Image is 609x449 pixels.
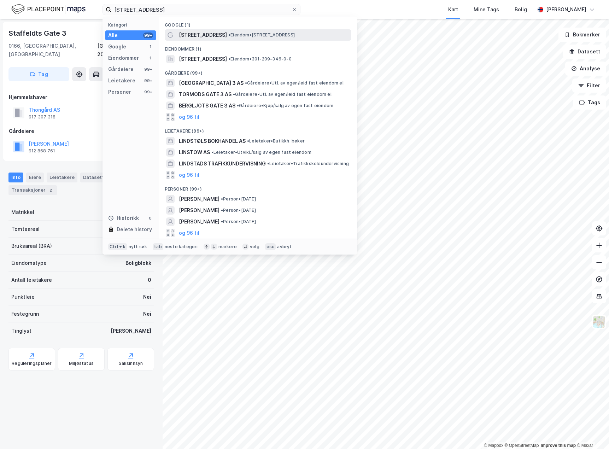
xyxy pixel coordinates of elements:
[448,5,458,14] div: Kart
[228,32,230,37] span: •
[147,55,153,61] div: 1
[267,161,269,166] span: •
[47,187,54,194] div: 2
[147,44,153,49] div: 1
[143,33,153,38] div: 99+
[159,65,357,77] div: Gårdeiere (99+)
[108,88,131,96] div: Personer
[143,89,153,95] div: 99+
[97,42,154,59] div: [GEOGRAPHIC_DATA], 209/345
[505,443,539,448] a: OpenStreetMap
[221,208,223,213] span: •
[117,225,152,234] div: Delete history
[221,219,223,224] span: •
[47,173,77,182] div: Leietakere
[221,219,256,224] span: Person • [DATE]
[211,150,311,155] span: Leietaker • Utvikl./salg av egen fast eiendom
[80,173,107,182] div: Datasett
[159,41,357,53] div: Eiendommer (1)
[233,92,235,97] span: •
[9,93,154,101] div: Hjemmelshaver
[592,315,606,328] img: Z
[245,80,247,86] span: •
[179,206,219,215] span: [PERSON_NAME]
[484,443,503,448] a: Mapbox
[179,195,219,203] span: [PERSON_NAME]
[108,65,134,74] div: Gårdeiere
[159,17,357,29] div: Google (1)
[108,76,135,85] div: Leietakere
[143,310,151,318] div: Nei
[247,138,249,144] span: •
[26,173,44,182] div: Eiere
[125,259,151,267] div: Boligblokk
[221,208,256,213] span: Person • [DATE]
[179,171,199,179] button: og 96 til
[228,56,230,62] span: •
[565,62,606,76] button: Analyse
[11,276,52,284] div: Antall leietakere
[179,229,199,237] button: og 96 til
[153,243,163,250] div: tab
[179,113,199,121] button: og 96 til
[179,90,232,99] span: TORMODS GATE 3 AS
[111,327,151,335] div: [PERSON_NAME]
[541,443,576,448] a: Improve this map
[11,225,40,233] div: Tomteareal
[111,4,292,15] input: Søk på adresse, matrikkel, gårdeiere, leietakere eller personer
[474,5,499,14] div: Mine Tags
[29,114,55,120] div: 917 307 318
[211,150,213,155] span: •
[573,95,606,110] button: Tags
[179,159,266,168] span: LINDSTADS TRAFIKKUNDERVISNING
[218,244,237,250] div: markere
[108,42,126,51] div: Google
[108,22,156,28] div: Kategori
[11,310,39,318] div: Festegrunn
[221,196,223,202] span: •
[277,244,292,250] div: avbryt
[159,181,357,193] div: Personer (99+)
[546,5,586,14] div: [PERSON_NAME]
[267,161,349,167] span: Leietaker • Trafikkskoleundervisning
[179,55,227,63] span: [STREET_ADDRESS]
[515,5,527,14] div: Bolig
[147,215,153,221] div: 0
[247,138,305,144] span: Leietaker • Butikkh. bøker
[29,148,55,154] div: 912 868 761
[8,28,68,39] div: Staffeldts Gate 3
[8,173,23,182] div: Info
[143,66,153,72] div: 99+
[179,137,246,145] span: LINDSTØLS BOKHANDEL AS
[143,293,151,301] div: Nei
[8,42,97,59] div: 0166, [GEOGRAPHIC_DATA], [GEOGRAPHIC_DATA]
[108,214,139,222] div: Historikk
[228,56,292,62] span: Eiendom • 301-209-346-0-0
[11,242,52,250] div: Bruksareal (BRA)
[11,259,47,267] div: Eiendomstype
[245,80,345,86] span: Gårdeiere • Utl. av egen/leid fast eiendom el.
[250,244,259,250] div: velg
[574,415,609,449] iframe: Chat Widget
[8,185,57,195] div: Transaksjoner
[11,3,86,16] img: logo.f888ab2527a4732fd821a326f86c7f29.svg
[9,127,154,135] div: Gårdeiere
[165,244,198,250] div: neste kategori
[228,32,295,38] span: Eiendom • [STREET_ADDRESS]
[179,148,210,157] span: LINSTOW AS
[69,361,94,366] div: Miljøstatus
[221,196,256,202] span: Person • [DATE]
[179,217,219,226] span: [PERSON_NAME]
[8,67,69,81] button: Tag
[129,244,147,250] div: nytt søk
[179,101,235,110] span: BERGLJOTS GATE 3 AS
[233,92,333,97] span: Gårdeiere • Utl. av egen/leid fast eiendom el.
[179,79,244,87] span: [GEOGRAPHIC_DATA] 3 AS
[558,28,606,42] button: Bokmerker
[563,45,606,59] button: Datasett
[237,103,333,109] span: Gårdeiere • Kjøp/salg av egen fast eiendom
[237,103,239,108] span: •
[11,208,34,216] div: Matrikkel
[572,78,606,93] button: Filter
